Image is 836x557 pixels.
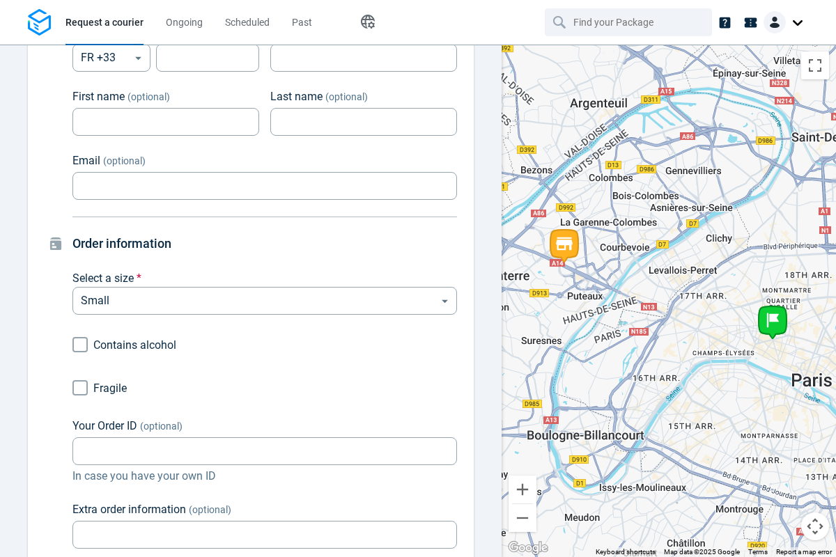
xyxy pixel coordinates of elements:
[664,548,740,556] span: Map data ©2025 Google
[72,90,125,103] span: First name
[72,234,457,253] h4: Order information
[748,548,768,556] a: Terms
[72,272,134,285] span: Select a size
[292,17,312,28] span: Past
[72,287,457,315] div: Select a size
[189,504,231,515] span: (optional)
[72,468,457,485] span: In case you have your own ID
[166,17,203,28] span: Ongoing
[801,52,829,79] button: Toggle fullscreen view
[140,421,183,432] span: (optional)
[509,504,536,532] button: Zoom out
[509,476,536,503] button: Zoom in
[225,17,270,28] span: Scheduled
[573,9,686,36] input: Find your Package
[801,512,829,540] button: Map camera controls
[776,548,832,556] a: Report a map error
[505,539,551,557] img: Google
[72,44,150,72] div: FR +33
[270,90,323,103] span: Last name
[764,11,786,33] img: Client
[93,382,127,395] span: Fragile
[596,547,656,557] button: Keyboard shortcuts
[28,9,51,36] img: Logo
[72,503,186,516] span: Extra order information
[103,155,146,166] span: (optional)
[65,17,144,28] span: Request a courier
[72,154,100,167] span: Email
[325,91,368,102] span: (optional)
[93,338,176,352] span: Contains alcohol
[72,419,137,432] span: Your Order ID
[505,539,551,557] a: Open this area in Google Maps (opens a new window)
[127,91,170,102] span: (optional)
